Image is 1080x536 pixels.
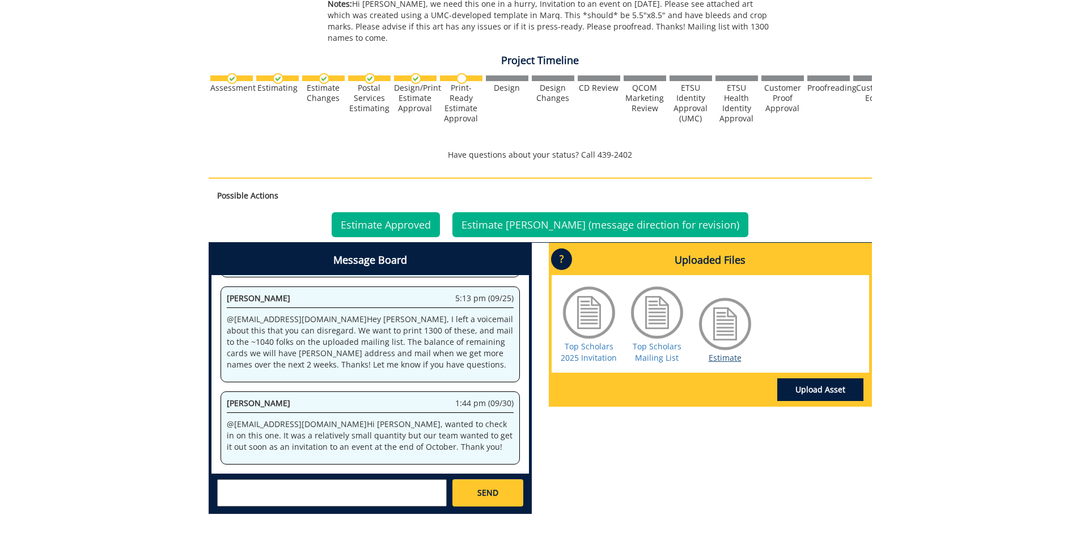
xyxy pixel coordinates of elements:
a: Estimate [709,352,742,363]
p: Have questions about your status? Call 439-2402 [209,149,872,161]
img: no [456,73,467,84]
textarea: messageToSend [217,479,447,507]
strong: Possible Actions [217,190,278,201]
div: Customer Edits [853,83,896,103]
img: checkmark [227,73,238,84]
div: QCOM Marketing Review [624,83,666,113]
p: ? [551,248,572,270]
img: checkmark [319,73,329,84]
img: checkmark [410,73,421,84]
img: checkmark [365,73,375,84]
span: [PERSON_NAME] [227,398,290,408]
div: Estimate Changes [302,83,345,103]
h4: Uploaded Files [552,246,869,275]
div: Design Changes [532,83,574,103]
span: [PERSON_NAME] [227,293,290,303]
p: @ [EMAIL_ADDRESS][DOMAIN_NAME] Hey [PERSON_NAME], I left a voicemail about this that you can disr... [227,314,514,370]
div: Print-Ready Estimate Approval [440,83,482,124]
p: @ [EMAIL_ADDRESS][DOMAIN_NAME] Hi [PERSON_NAME], wanted to check in on this one. It was a relativ... [227,419,514,453]
div: ETSU Identity Approval (UMC) [670,83,712,124]
a: SEND [452,479,523,507]
div: Assessment [210,83,253,93]
span: SEND [477,487,498,499]
a: Top Scholars 2025 Invitation [561,341,617,363]
a: Estimate Approved [332,212,440,237]
div: Postal Services Estimating [348,83,391,113]
h4: Message Board [211,246,529,275]
h4: Project Timeline [209,55,872,66]
span: 1:44 pm (09/30) [455,398,514,409]
div: Estimating [256,83,299,93]
div: Design/Print Estimate Approval [394,83,437,113]
div: Customer Proof Approval [761,83,804,113]
a: Upload Asset [777,378,863,401]
span: 5:13 pm (09/25) [455,293,514,304]
a: Top Scholars Mailing List [633,341,681,363]
a: Estimate [PERSON_NAME] (message direction for revision) [452,212,748,237]
img: checkmark [273,73,283,84]
div: CD Review [578,83,620,93]
div: Proofreading [807,83,850,93]
div: ETSU Health Identity Approval [715,83,758,124]
div: Design [486,83,528,93]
